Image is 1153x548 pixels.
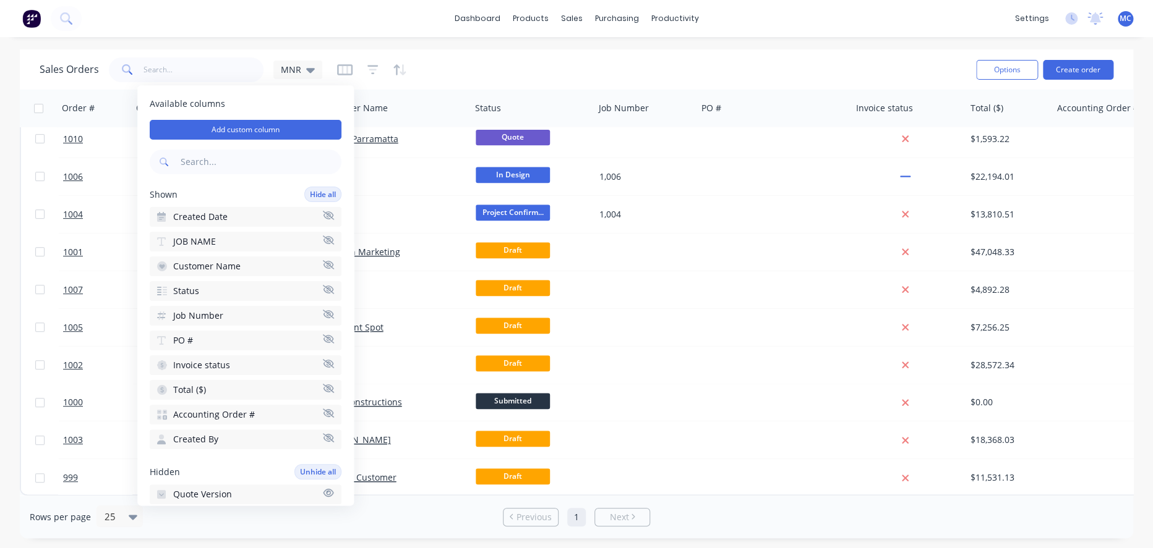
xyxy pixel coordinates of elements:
div: $13,810.51 [970,208,1043,221]
span: MC [1120,13,1131,24]
span: 1007 [63,284,83,296]
a: 1010 [63,120,137,158]
span: Project Confirm... [476,204,550,220]
a: [PERSON_NAME] [321,434,390,445]
div: Invoice status [856,102,913,114]
div: products [507,9,555,28]
a: 1005 [63,309,137,346]
span: Quote Version [173,488,232,500]
div: settings [1009,9,1055,28]
span: 1000 [63,396,83,408]
button: Quote Version [150,484,341,504]
a: 1007 [63,271,137,308]
div: $4,892.28 [970,284,1043,296]
button: JOB NAME [150,232,341,251]
a: 1002 [63,347,137,384]
button: Job Number [150,306,341,326]
span: Draft [476,355,550,371]
h1: Sales Orders [40,64,99,75]
span: 1010 [63,133,83,145]
a: Page 1 is your current page [567,508,586,526]
span: 1002 [63,359,83,371]
a: MNR Constructions [321,396,401,408]
button: Hide all [304,187,341,202]
span: Created Date [173,211,228,223]
button: Total ($) [150,380,341,400]
button: Invoice status [150,355,341,375]
span: Draft [476,242,550,258]
button: Customer Name [150,256,341,276]
span: 1004 [63,208,83,221]
div: productivity [645,9,705,28]
span: JOB NAME [173,235,216,248]
span: Invoice status [173,359,230,371]
a: .1a Test Customer [321,471,396,483]
span: Job Number [173,310,223,322]
div: $1,593.22 [970,133,1043,145]
button: Status [150,281,341,301]
div: 1,004 [599,208,687,221]
span: Quote [476,130,550,145]
span: In Design [476,167,550,182]
span: Previous [516,511,552,523]
div: 1,006 [599,171,687,183]
input: Search... [178,150,341,174]
div: Job Number [599,102,649,114]
a: 1000 [63,384,137,421]
a: 999 [63,459,137,496]
div: $47,048.33 [970,246,1043,258]
span: 1006 [63,171,83,183]
button: Created Date [150,207,341,227]
div: Total ($) [971,102,1003,114]
span: Rows per page [30,511,91,523]
a: dashboard [448,9,507,28]
button: Unhide all [294,464,341,479]
span: Status [173,285,199,297]
div: purchasing [589,9,645,28]
span: Draft [476,318,550,333]
span: Customer Name [173,260,241,272]
a: City Of Parramatta [321,133,398,145]
button: Options [976,60,1038,80]
input: Search... [144,57,264,82]
span: Total ($) [173,384,206,396]
div: PO # [701,102,721,114]
span: 1005 [63,321,83,334]
div: $7,256.25 [970,321,1043,334]
span: Available columns [150,98,341,110]
div: $0.00 [970,396,1043,408]
span: Draft [476,280,550,295]
div: $18,368.03 [970,434,1043,446]
span: Hidden [150,466,180,478]
button: PO # [150,331,341,350]
span: Created By [173,433,218,445]
span: 1001 [63,246,83,258]
div: Accounting Order # [1057,102,1139,114]
span: Draft [476,431,550,446]
a: 1003 [63,421,137,458]
div: Customer Name [320,102,388,114]
img: Factory [22,9,41,28]
div: $28,572.34 [970,359,1043,371]
span: Next [609,511,628,523]
div: Created Date [136,102,191,114]
span: PO # [173,334,193,347]
button: Add custom column [150,120,341,140]
span: 1003 [63,434,83,446]
a: 1006 [63,158,137,195]
div: Status [475,102,501,114]
div: Order # [62,102,95,114]
button: Created By [150,429,341,449]
button: Accounting Order # [150,405,341,424]
div: sales [555,9,589,28]
span: Shown [150,188,178,201]
span: Accounting Order # [173,408,255,421]
div: $11,531.13 [970,471,1043,484]
span: Submitted [476,393,550,408]
a: 1004 [63,196,137,233]
span: 999 [63,471,78,484]
div: $22,194.01 [970,171,1043,183]
a: Pontoon Marketing [321,246,400,258]
span: Draft [476,468,550,484]
a: 1001 [63,234,137,271]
